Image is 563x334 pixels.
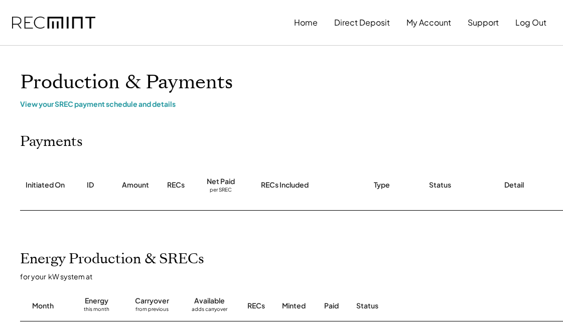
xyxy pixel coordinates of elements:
[20,251,204,268] h2: Energy Production & SRECs
[356,301,527,311] div: Status
[167,180,185,190] div: RECs
[515,13,546,33] button: Log Out
[87,180,94,190] div: ID
[504,180,524,190] div: Detail
[374,180,390,190] div: Type
[282,301,306,311] div: Minted
[429,180,451,190] div: Status
[26,180,65,190] div: Initiated On
[12,17,95,29] img: recmint-logotype%403x.png
[468,13,499,33] button: Support
[84,306,109,316] div: this month
[135,306,169,316] div: from previous
[207,177,235,187] div: Net Paid
[324,301,339,311] div: Paid
[334,13,390,33] button: Direct Deposit
[294,13,318,33] button: Home
[406,13,451,33] button: My Account
[85,296,108,306] div: Energy
[194,296,225,306] div: Available
[122,180,149,190] div: Amount
[192,306,227,316] div: adds carryover
[210,187,232,194] div: per SREC
[32,301,54,311] div: Month
[20,133,83,150] h2: Payments
[247,301,265,311] div: RECs
[135,296,169,306] div: Carryover
[261,180,309,190] div: RECs Included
